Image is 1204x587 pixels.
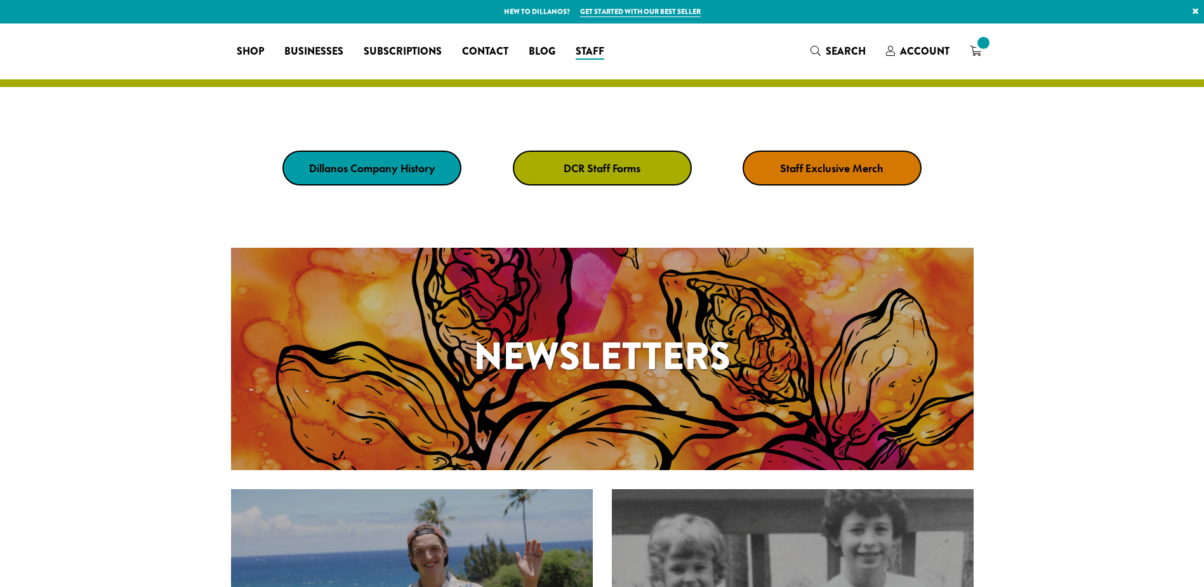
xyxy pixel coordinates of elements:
strong: Dillanos Company History [309,161,435,175]
a: Staff Exclusive Merch [743,151,922,186]
strong: DCR Staff Forms [564,161,640,175]
span: Businesses [284,44,343,60]
span: Blog [529,44,555,60]
span: Staff [576,44,604,60]
a: DCR Staff Forms [513,151,692,186]
strong: Staff Exclusive Merch [780,161,883,175]
a: Staff [566,41,614,62]
span: Contact [462,44,508,60]
span: Subscriptions [364,44,442,60]
span: Account [900,44,949,58]
h1: Newsletters [231,328,974,385]
a: Get started with our best seller [580,6,701,17]
a: Search [800,41,876,62]
a: Newsletters [231,248,974,470]
a: Dillanos Company History [282,151,461,186]
a: Shop [227,41,274,62]
span: Search [826,44,866,58]
span: Shop [237,44,264,60]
